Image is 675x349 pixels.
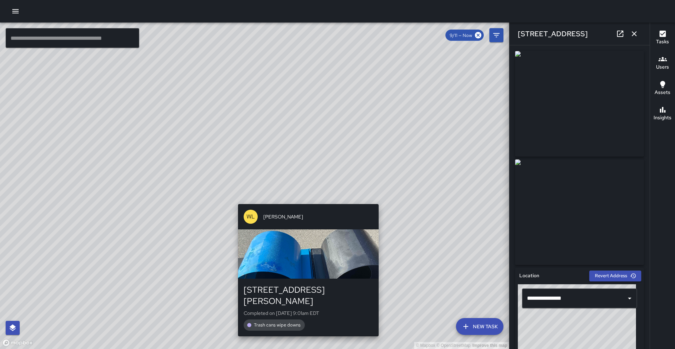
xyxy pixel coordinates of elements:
[238,204,379,336] button: WL[PERSON_NAME][STREET_ADDRESS][PERSON_NAME]Completed on [DATE] 9:01am EDTTrash cans wipe downs
[244,310,373,317] p: Completed on [DATE] 9:01am EDT
[519,272,539,280] h6: Location
[654,114,671,122] h6: Insights
[589,271,641,281] button: Revert Address
[656,38,669,46] h6: Tasks
[250,322,305,328] span: Trash cans wipe downs
[650,101,675,127] button: Insights
[655,89,670,96] h6: Assets
[518,28,588,39] h6: [STREET_ADDRESS]
[650,51,675,76] button: Users
[244,284,373,307] div: [STREET_ADDRESS][PERSON_NAME]
[515,159,644,265] img: request_images%2F7f5c3280-8f36-11f0-8134-9d1d077f0b1a
[515,51,644,157] img: request_images%2F7dfd65d0-8f36-11f0-8134-9d1d077f0b1a
[445,30,484,41] div: 9/11 — Now
[263,213,373,220] span: [PERSON_NAME]
[246,212,255,221] p: WL
[650,76,675,101] button: Assets
[489,28,503,42] button: Filters
[456,318,503,335] button: New Task
[650,25,675,51] button: Tasks
[445,32,476,38] span: 9/11 — Now
[656,63,669,71] h6: Users
[625,293,635,303] button: Open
